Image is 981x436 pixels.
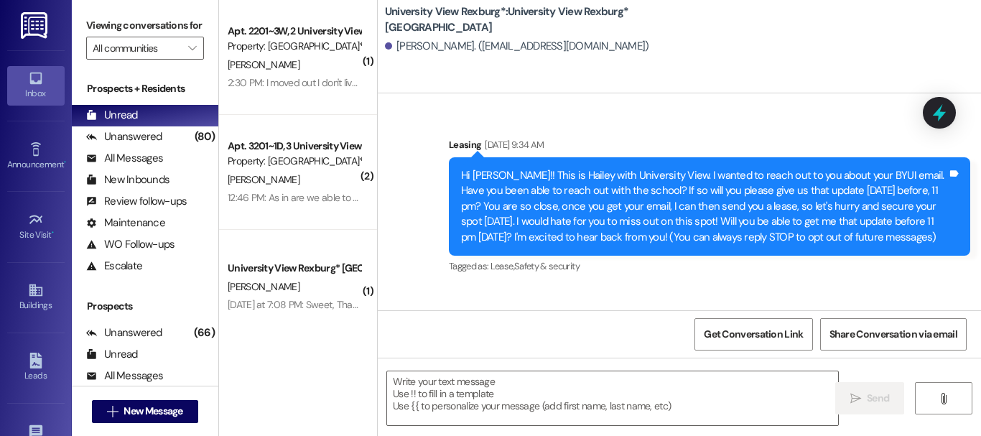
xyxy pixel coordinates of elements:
div: Escalate [86,259,142,274]
div: Apt. 2201~3W, 2 University View Rexburg [228,24,361,39]
i:  [938,393,949,404]
i:  [850,393,861,404]
i:  [107,406,118,417]
button: Send [835,382,905,414]
span: [PERSON_NAME] [228,58,299,71]
div: 2:30 PM: I moved out I don't live there anymore [228,76,421,89]
input: All communities [93,37,181,60]
div: [PERSON_NAME]. ([EMAIL_ADDRESS][DOMAIN_NAME]) [385,39,649,54]
div: Review follow-ups [86,194,187,209]
div: Property: [GEOGRAPHIC_DATA]* [228,39,361,54]
div: Maintenance [86,215,165,231]
div: Unread [86,108,138,123]
div: Apt. 3201~1D, 3 University View Rexburg [228,139,361,154]
span: [PERSON_NAME] [228,173,299,186]
span: [PERSON_NAME] [228,280,299,293]
span: Lease , [490,260,514,272]
div: All Messages [86,368,163,384]
div: (80) [191,126,218,148]
button: New Message [92,400,198,423]
a: Leads [7,348,65,387]
div: All Messages [86,151,163,166]
div: Unread [86,347,138,362]
a: Site Visit • [7,208,65,246]
div: Tagged as: [449,256,970,277]
div: Unanswered [86,325,162,340]
span: Send [867,391,889,406]
img: ResiDesk Logo [21,12,50,39]
span: • [52,228,54,238]
div: (66) [190,322,218,344]
span: Get Conversation Link [704,327,803,342]
div: Property: [GEOGRAPHIC_DATA]* [228,154,361,169]
div: Unanswered [86,129,162,144]
a: Buildings [7,278,65,317]
div: WO Follow-ups [86,237,175,252]
button: Share Conversation via email [820,318,967,351]
div: Prospects [72,299,218,314]
i:  [188,42,196,54]
span: • [64,157,66,167]
div: [DATE] at 7:08 PM: Sweet, Thanks! Can we do 5-9? [228,298,441,311]
label: Viewing conversations for [86,14,204,37]
div: University View Rexburg* [GEOGRAPHIC_DATA] [228,261,361,276]
div: Prospects + Residents [72,81,218,96]
a: Inbox [7,66,65,105]
span: Safety & security [514,260,580,272]
div: [DATE] 9:34 AM [481,137,544,152]
span: Share Conversation via email [829,327,957,342]
b: University View Rexburg*: University View Rexburg* [GEOGRAPHIC_DATA] [385,4,672,35]
span: New Message [124,404,182,419]
div: 12:46 PM: As in are we able to come and celebrate? 👀 [228,191,457,204]
button: Get Conversation Link [694,318,812,351]
div: New Inbounds [86,172,169,187]
div: Hi [PERSON_NAME]!! This is Hailey with University View. I wanted to reach out to you about your B... [461,168,947,245]
div: Leasing [449,137,970,157]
